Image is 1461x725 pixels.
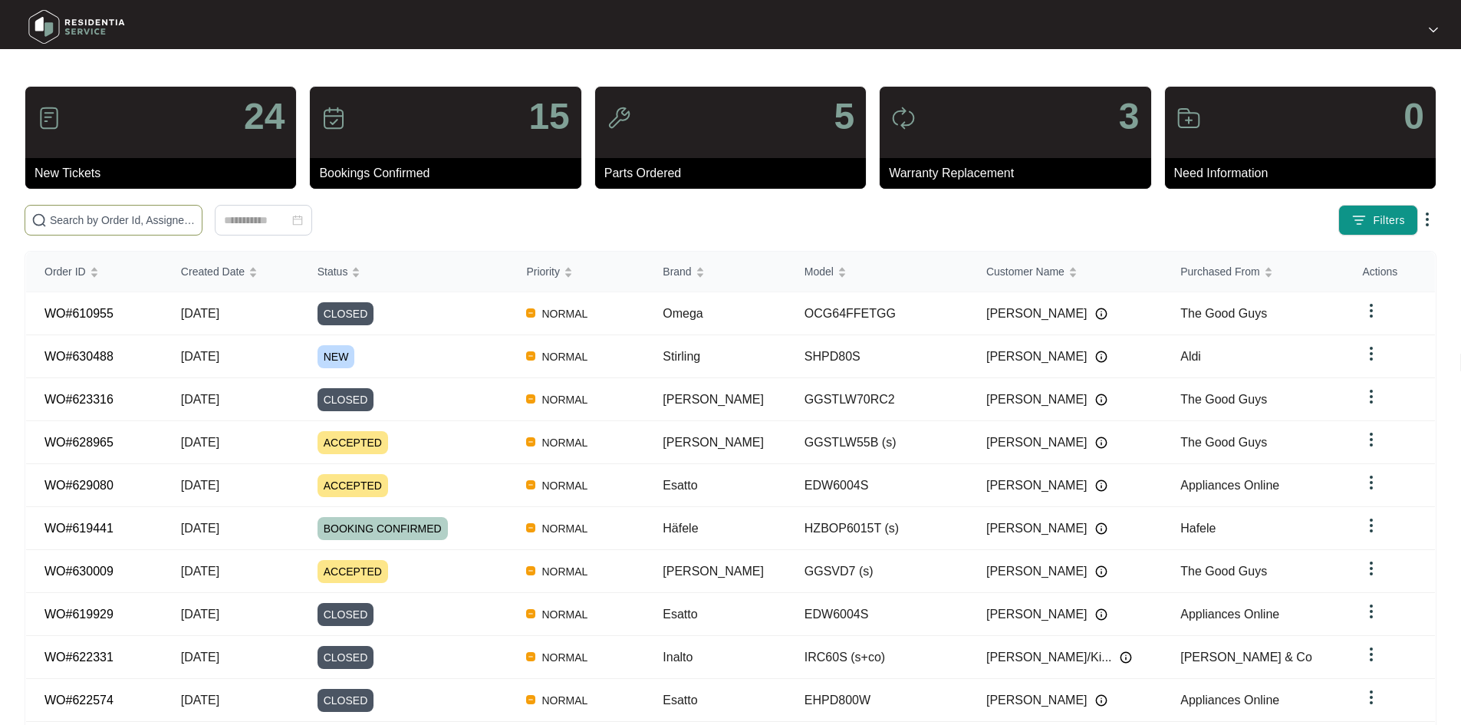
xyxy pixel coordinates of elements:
[986,648,1112,667] span: [PERSON_NAME]/Ki...
[1362,688,1380,707] img: dropdown arrow
[786,636,968,679] td: IRC60S (s+co)
[968,252,1162,292] th: Customer Name
[986,305,1088,323] span: [PERSON_NAME]
[663,608,697,621] span: Esatto
[526,566,535,575] img: Vercel Logo
[321,106,346,130] img: icon
[986,562,1088,581] span: [PERSON_NAME]
[1362,387,1380,406] img: dropdown arrow
[663,522,698,535] span: Häfele
[50,212,196,229] input: Search by Order Id, Assignee Name, Customer Name, Brand and Model
[318,345,355,368] span: NEW
[318,603,374,626] span: CLOSED
[1180,651,1312,664] span: [PERSON_NAME] & Co
[318,263,348,280] span: Status
[1362,559,1380,578] img: dropdown arrow
[535,605,594,624] span: NORMAL
[526,652,535,661] img: Vercel Logo
[1095,351,1107,363] img: Info icon
[1180,694,1279,707] span: Appliances Online
[644,252,786,292] th: Brand
[786,292,968,335] td: OCG64FFETGG
[44,263,86,280] span: Order ID
[1403,98,1424,135] p: 0
[1095,479,1107,492] img: Info icon
[31,213,47,228] img: search-icon
[528,98,569,135] p: 15
[44,307,114,320] a: WO#610955
[526,263,560,280] span: Priority
[1362,645,1380,664] img: dropdown arrow
[663,263,691,280] span: Brand
[1180,608,1279,621] span: Appliances Online
[663,307,703,320] span: Omega
[1429,26,1438,34] img: dropdown arrow
[181,263,245,280] span: Created Date
[1362,473,1380,492] img: dropdown arrow
[663,479,697,492] span: Esatto
[181,479,219,492] span: [DATE]
[1176,106,1201,130] img: icon
[607,106,631,130] img: icon
[526,480,535,489] img: Vercel Logo
[986,691,1088,710] span: [PERSON_NAME]
[526,695,535,704] img: Vercel Logo
[1095,394,1107,406] img: Info icon
[1174,164,1436,183] p: Need Information
[526,394,535,404] img: Vercel Logo
[786,507,968,550] td: HZBOP6015T (s)
[44,608,114,621] a: WO#619929
[663,350,700,363] span: Stirling
[1362,430,1380,449] img: dropdown arrow
[986,519,1088,538] span: [PERSON_NAME]
[1351,213,1367,228] img: filter icon
[663,694,697,707] span: Esatto
[1120,651,1132,664] img: Info icon
[318,474,388,497] span: ACCEPTED
[244,98,285,135] p: 24
[1119,98,1140,135] p: 3
[318,517,448,540] span: BOOKING CONFIRMED
[786,464,968,507] td: EDW6004S
[1095,522,1107,535] img: Info icon
[1362,516,1380,535] img: dropdown arrow
[986,433,1088,452] span: [PERSON_NAME]
[526,609,535,618] img: Vercel Logo
[44,522,114,535] a: WO#619441
[181,651,219,664] span: [DATE]
[44,565,114,578] a: WO#630009
[1180,350,1201,363] span: Aldi
[318,302,374,325] span: CLOSED
[1362,602,1380,621] img: dropdown arrow
[181,565,219,578] span: [DATE]
[1095,565,1107,578] img: Info icon
[1095,308,1107,320] img: Info icon
[299,252,508,292] th: Status
[318,560,388,583] span: ACCEPTED
[181,436,219,449] span: [DATE]
[44,479,114,492] a: WO#629080
[318,388,374,411] span: CLOSED
[535,391,594,409] span: NORMAL
[1180,307,1267,320] span: The Good Guys
[786,593,968,636] td: EDW6004S
[535,305,594,323] span: NORMAL
[786,550,968,593] td: GGSVD7 (s)
[1338,205,1418,236] button: filter iconFilters
[23,4,130,50] img: residentia service logo
[1180,565,1267,578] span: The Good Guys
[986,605,1088,624] span: [PERSON_NAME]
[26,252,163,292] th: Order ID
[1162,252,1344,292] th: Purchased From
[37,106,61,130] img: icon
[526,351,535,361] img: Vercel Logo
[535,433,594,452] span: NORMAL
[319,164,581,183] p: Bookings Confirmed
[181,307,219,320] span: [DATE]
[663,436,764,449] span: [PERSON_NAME]
[1180,479,1279,492] span: Appliances Online
[44,651,114,664] a: WO#622331
[526,308,535,318] img: Vercel Logo
[1418,210,1436,229] img: dropdown arrow
[891,106,916,130] img: icon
